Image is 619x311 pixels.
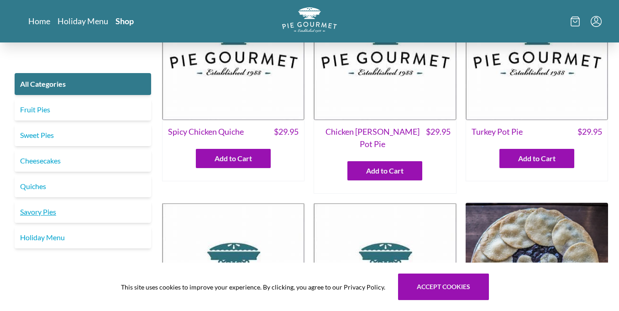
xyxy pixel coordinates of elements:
span: This site uses cookies to improve your experience. By clicking, you agree to our Privacy Policy. [121,282,385,292]
a: Fruit Pies [15,99,151,121]
a: Savory Pies [15,201,151,223]
span: Chicken [PERSON_NAME] Pot Pie [320,126,425,150]
button: Accept cookies [398,274,489,300]
a: Holiday Menu [58,16,108,26]
span: $ 29.95 [577,126,602,138]
a: Holiday Menu [15,227,151,248]
a: Logo [282,7,337,35]
a: Quiches [15,175,151,197]
span: Turkey Pot Pie [472,126,523,138]
img: logo [282,7,337,32]
button: Add to Cart [499,149,574,168]
a: Cheesecakes [15,150,151,172]
a: Home [28,16,50,26]
span: $ 29.95 [426,126,451,150]
a: Sweet Pies [15,124,151,146]
span: Add to Cart [215,153,252,164]
span: Add to Cart [366,165,404,176]
span: Add to Cart [518,153,556,164]
span: Spicy Chicken Quiche [168,126,244,138]
button: Menu [591,16,602,27]
button: Add to Cart [196,149,271,168]
a: All Categories [15,73,151,95]
span: $ 29.95 [274,126,299,138]
a: Shop [115,16,134,26]
button: Add to Cart [347,161,422,180]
